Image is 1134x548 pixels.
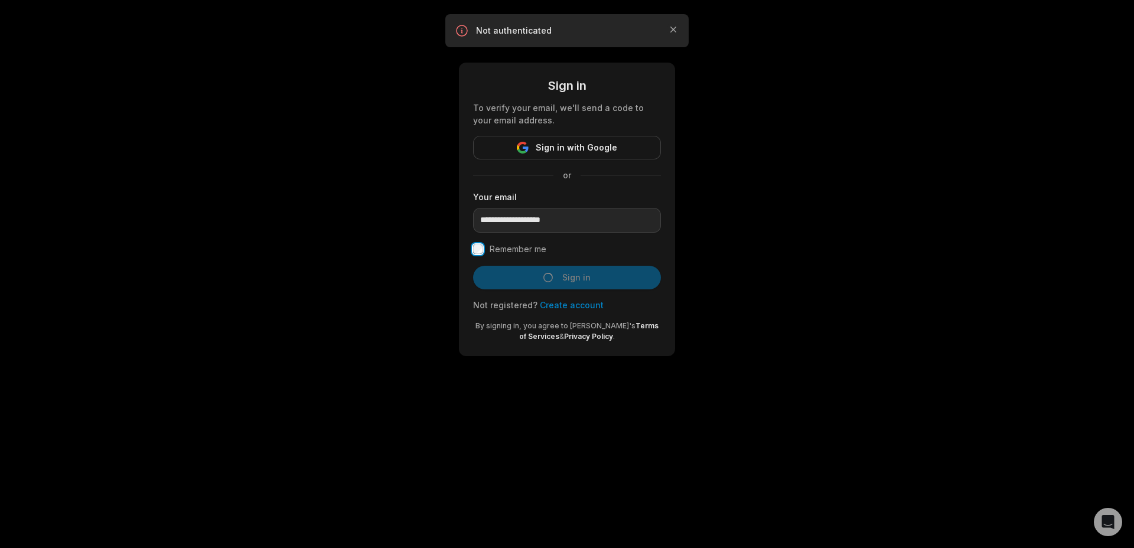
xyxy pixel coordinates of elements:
label: Remember me [490,242,546,256]
div: To verify your email, we'll send a code to your email address. [473,102,661,126]
a: Create account [540,300,604,310]
button: Sign in with Google [473,136,661,159]
span: or [553,169,581,181]
div: Sign in [473,77,661,94]
label: Your email [473,191,661,203]
span: Not registered? [473,300,537,310]
span: . [613,332,615,341]
a: Terms of Services [519,321,659,341]
span: By signing in, you agree to [PERSON_NAME]'s [475,321,636,330]
a: Privacy Policy [564,332,613,341]
div: Open Intercom Messenger [1094,508,1122,536]
p: Not authenticated [476,25,658,37]
span: & [559,332,564,341]
span: Sign in with Google [536,141,617,155]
